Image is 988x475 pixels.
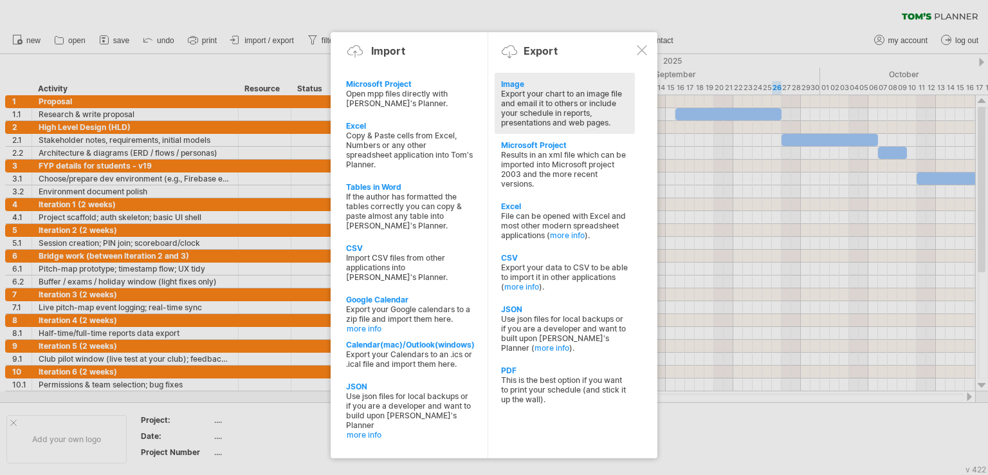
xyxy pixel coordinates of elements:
[501,211,628,240] div: File can be opened with Excel and most other modern spreadsheet applications ( ).
[501,263,628,292] div: Export your data to CSV to be able to import it in other applications ( ).
[501,79,628,89] div: Image
[501,201,628,211] div: Excel
[501,366,628,375] div: PDF
[346,182,473,192] div: Tables in Word
[550,230,585,240] a: more info
[501,140,628,150] div: Microsoft Project
[347,324,474,333] a: more info
[501,314,628,353] div: Use json files for local backups or if you are a developer and want to built upon [PERSON_NAME]'s...
[346,121,473,131] div: Excel
[346,131,473,169] div: Copy & Paste cells from Excel, Numbers or any other spreadsheet application into Tom's Planner.
[501,89,628,127] div: Export your chart to an image file and email it to others or include your schedule in reports, pr...
[501,375,628,404] div: This is the best option if you want to print your schedule (and stick it up the wall).
[504,282,539,292] a: more info
[346,192,473,230] div: If the author has formatted the tables correctly you can copy & paste almost any table into [PERS...
[501,304,628,314] div: JSON
[347,430,474,440] a: more info
[371,44,405,57] div: Import
[501,150,628,189] div: Results in an xml file which can be imported into Microsoft project 2003 and the more recent vers...
[535,343,569,353] a: more info
[524,44,558,57] div: Export
[501,253,628,263] div: CSV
